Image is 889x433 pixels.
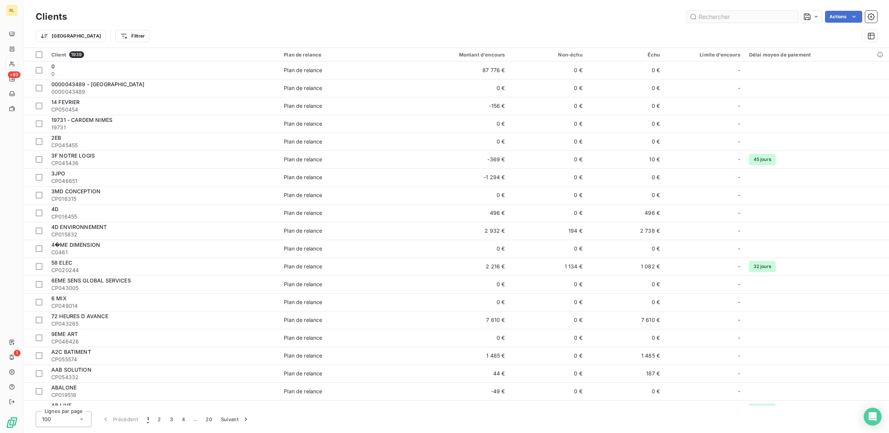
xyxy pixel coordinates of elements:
div: Plan de relance [284,138,322,145]
span: CP043005 [51,284,275,292]
span: - [738,298,740,306]
td: 0 € [509,275,587,293]
div: Plan de relance [284,84,322,92]
span: 14 FEVRIER [51,99,80,105]
span: 0000043489 - [GEOGRAPHIC_DATA] [51,81,145,87]
td: 0 € [405,133,509,151]
td: 0 € [509,186,587,204]
span: 4�ME DIMENSION [51,242,100,248]
td: 0 € [405,293,509,311]
td: 194 € [509,222,587,240]
span: CP046651 [51,177,275,185]
td: 2 932 € [405,222,509,240]
span: - [738,84,740,92]
span: CP045455 [51,142,275,149]
div: Plan de relance [284,245,322,252]
div: Open Intercom Messenger [864,408,882,426]
span: C0461 [51,249,275,256]
span: 19731 [51,124,275,131]
td: 0 € [509,347,587,365]
button: Filtrer [115,30,150,42]
td: 0 € [405,329,509,347]
span: - [738,352,740,359]
span: AAB SOLUTION [51,366,92,373]
td: 0 € [587,79,664,97]
td: 0 € [509,329,587,347]
td: 1 880 € [405,400,509,418]
td: 0 € [405,115,509,133]
td: 0 € [405,79,509,97]
span: - [738,281,740,288]
td: 0 € [509,133,587,151]
td: 10 € [587,151,664,168]
span: - [738,138,740,145]
span: 3MD CONCEPTION [51,188,100,194]
button: [GEOGRAPHIC_DATA] [36,30,106,42]
span: - [738,227,740,235]
span: - [738,156,740,163]
span: 19731 - CARDEM NIMES [51,117,112,123]
span: 6 MIX [51,295,67,301]
div: Plan de relance [284,52,401,58]
span: CP055574 [51,356,275,363]
span: CP050454 [51,106,275,113]
span: - [738,174,740,181]
div: Plan de relance [284,209,322,217]
button: 4 [177,411,189,427]
div: Limite d’encours [669,52,740,58]
td: 0 € [405,275,509,293]
div: Plan de relance [284,102,322,110]
td: 0 € [405,240,509,258]
span: A2C BATIMENT [51,349,91,355]
td: 0 € [509,365,587,382]
span: - [738,191,740,199]
span: - [738,316,740,324]
div: Plan de relance [284,298,322,306]
td: 0 € [509,311,587,329]
div: Échu [591,52,660,58]
span: 58 ELEC [51,259,72,266]
span: CP054332 [51,374,275,381]
button: 3 [166,411,177,427]
td: 0 € [587,275,664,293]
td: 0 € [587,168,664,186]
span: 1939 [69,51,84,58]
span: CP016315 [51,195,275,203]
span: 72 HEURES D AVANCE [51,313,108,319]
span: - [738,263,740,270]
span: 4D ENVIRONNEMENT [51,224,107,230]
div: Délai moyen de paiement [749,52,885,58]
td: 0 € [509,240,587,258]
td: 44 € [405,365,509,382]
td: 1 485 € [405,347,509,365]
td: 496 € [587,204,664,222]
td: 0 € [509,115,587,133]
td: 2 216 € [405,258,509,275]
div: Plan de relance [284,334,322,342]
td: 7 610 € [405,311,509,329]
td: -156 € [405,97,509,115]
span: 3JPO [51,170,65,177]
input: Rechercher [687,11,798,23]
div: Plan de relance [284,156,322,163]
td: 0 € [509,168,587,186]
span: 100 [42,416,51,423]
div: RL [6,4,18,16]
div: Plan de relance [284,174,322,181]
h3: Clients [36,10,67,23]
span: 3F NOTRE LOGIS [51,152,95,159]
span: - [738,67,740,74]
td: 496 € [405,204,509,222]
td: 0 € [509,151,587,168]
span: - [738,388,740,395]
span: CP015832 [51,231,275,238]
td: 0 € [509,204,587,222]
span: +99 [8,71,20,78]
td: 87 776 € [405,61,509,79]
span: 6EME SENS GLOBAL SERVICES [51,277,131,284]
span: - [738,120,740,127]
button: Actions [825,11,862,23]
td: 0 € [509,293,587,311]
span: AB LIVE [51,402,71,408]
div: Plan de relance [284,227,322,235]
